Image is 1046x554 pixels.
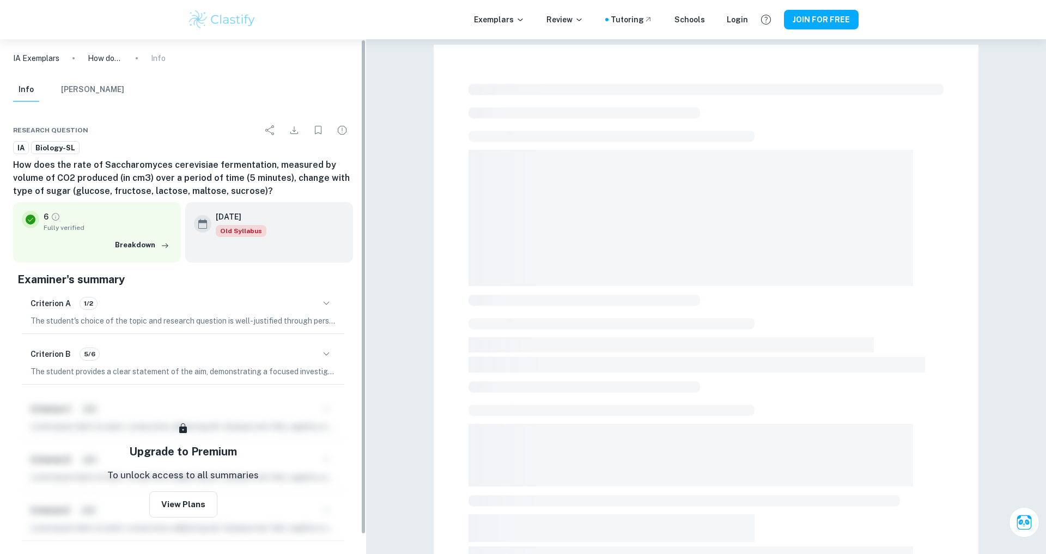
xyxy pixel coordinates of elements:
[80,349,99,359] span: 5/6
[307,119,329,141] div: Bookmark
[51,212,60,222] a: Grade fully verified
[151,52,166,64] p: Info
[107,468,259,483] p: To unlock access to all summaries
[611,14,653,26] a: Tutoring
[31,141,80,155] a: Biology-SL
[44,223,172,233] span: Fully verified
[331,119,353,141] div: Report issue
[674,14,705,26] a: Schools
[44,211,48,223] p: 6
[474,14,525,26] p: Exemplars
[187,9,257,31] img: Clastify logo
[727,14,748,26] a: Login
[259,119,281,141] div: Share
[13,159,353,198] h6: How does the rate of Saccharomyces cerevisiae fermentation, measured by volume of CO2 produced (i...
[31,297,71,309] h6: Criterion A
[13,141,29,155] a: IA
[31,366,336,378] p: The student provides a clear statement of the aim, demonstrating a focused investigation. They al...
[216,225,266,237] div: Starting from the May 2025 session, the Biology IA requirements have changed. It's OK to refer to...
[757,10,775,29] button: Help and Feedback
[61,78,124,102] button: [PERSON_NAME]
[32,143,79,154] span: Biology-SL
[216,211,258,223] h6: [DATE]
[1009,507,1039,538] button: Ask Clai
[216,225,266,237] span: Old Syllabus
[13,52,59,64] a: IA Exemplars
[13,125,88,135] span: Research question
[546,14,583,26] p: Review
[80,299,97,308] span: 1/2
[17,271,349,288] h5: Examiner's summary
[31,348,71,360] h6: Criterion B
[283,119,305,141] div: Download
[112,237,172,253] button: Breakdown
[149,491,217,518] button: View Plans
[88,52,123,64] p: How does the rate of Saccharomyces cerevisiae fermentation, measured by volume of CO2 produced (i...
[31,315,336,327] p: The student's choice of the topic and research question is well-justified through personal releva...
[129,443,237,460] h5: Upgrade to Premium
[14,143,28,154] span: IA
[784,10,859,29] button: JOIN FOR FREE
[13,78,39,102] button: Info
